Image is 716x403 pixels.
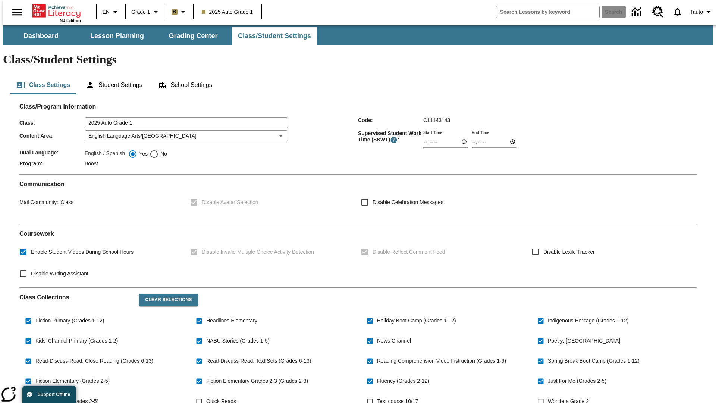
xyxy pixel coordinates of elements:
[10,76,76,94] button: Class Settings
[19,294,133,301] h2: Class Collections
[131,8,150,16] span: Grade 1
[169,5,191,19] button: Boost Class color is light brown. Change class color
[38,392,70,397] span: Support Offline
[373,199,443,206] span: Disable Celebration Messages
[31,270,88,278] span: Disable Writing Assistant
[377,357,506,365] span: Reading Comprehension Video Instruction (Grades 1-6)
[548,377,606,385] span: Just For Me (Grades 2-5)
[169,32,217,40] span: Grading Center
[206,357,311,365] span: Read-Discuss-Read: Text Sets (Grades 6-13)
[85,117,288,128] input: Class
[668,2,687,22] a: Notifications
[85,160,98,166] span: Boost
[19,133,85,139] span: Content Area :
[85,130,288,141] div: English Language Arts/[GEOGRAPHIC_DATA]
[90,32,144,40] span: Lesson Planning
[687,5,716,19] button: Profile/Settings
[377,317,456,325] span: Holiday Boot Camp (Grades 1-12)
[3,27,318,45] div: SubNavbar
[23,32,59,40] span: Dashboard
[60,18,81,23] span: NJ Edition
[139,294,198,306] button: Clear Selections
[10,76,706,94] div: Class/Student Settings
[137,150,148,158] span: Yes
[4,27,78,45] button: Dashboard
[19,181,697,218] div: Communication
[627,2,648,22] a: Data Center
[206,337,270,345] span: NABU Stories (Grades 1-5)
[202,199,258,206] span: Disable Avatar Selection
[548,337,620,345] span: Poetry: [GEOGRAPHIC_DATA]
[3,53,713,66] h1: Class/Student Settings
[543,248,595,256] span: Disable Lexile Tracker
[80,76,148,94] button: Student Settings
[19,181,697,188] h2: Communication
[128,5,163,19] button: Grade: Grade 1, Select a grade
[202,248,314,256] span: Disable Invalid Multiple Choice Activity Detection
[35,377,110,385] span: Fiction Elementary (Grades 2-5)
[32,3,81,23] div: Home
[152,76,218,94] button: School Settings
[648,2,668,22] a: Resource Center, Will open in new tab
[19,103,697,110] h2: Class/Program Information
[31,248,134,256] span: Enable Student Videos During School Hours
[206,317,257,325] span: Headlines Elementary
[32,3,81,18] a: Home
[232,27,317,45] button: Class/Student Settings
[19,230,697,237] h2: Course work
[158,150,167,158] span: No
[35,337,118,345] span: Kids' Channel Primary (Grades 1-2)
[6,1,28,23] button: Open side menu
[173,7,176,16] span: B
[377,337,411,345] span: News Channel
[423,129,442,135] label: Start Time
[358,130,423,144] span: Supervised Student Work Time (SSWT) :
[103,8,110,16] span: EN
[3,25,713,45] div: SubNavbar
[390,136,398,144] button: Supervised Student Work Time is the timeframe when students can take LevelSet and when lessons ar...
[423,117,450,123] span: C11143143
[206,377,308,385] span: Fiction Elementary Grades 2-3 (Grades 2-3)
[373,248,445,256] span: Disable Reflect Comment Feed
[85,150,125,159] label: English / Spanish
[548,357,640,365] span: Spring Break Boot Camp (Grades 1-12)
[99,5,123,19] button: Language: EN, Select a language
[19,199,58,205] span: Mail Community :
[35,317,104,325] span: Fiction Primary (Grades 1-12)
[358,117,423,123] span: Code :
[22,386,76,403] button: Support Offline
[202,8,253,16] span: 2025 Auto Grade 1
[35,357,153,365] span: Read-Discuss-Read: Close Reading (Grades 6-13)
[80,27,154,45] button: Lesson Planning
[548,317,628,325] span: Indigenous Heritage (Grades 1-12)
[496,6,599,18] input: search field
[19,110,697,168] div: Class/Program Information
[377,377,429,385] span: Fluency (Grades 2-12)
[156,27,230,45] button: Grading Center
[19,230,697,281] div: Coursework
[19,150,85,156] span: Dual Language :
[238,32,311,40] span: Class/Student Settings
[19,160,85,166] span: Program :
[19,120,85,126] span: Class :
[472,129,489,135] label: End Time
[690,8,703,16] span: Tauto
[58,199,73,205] span: Class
